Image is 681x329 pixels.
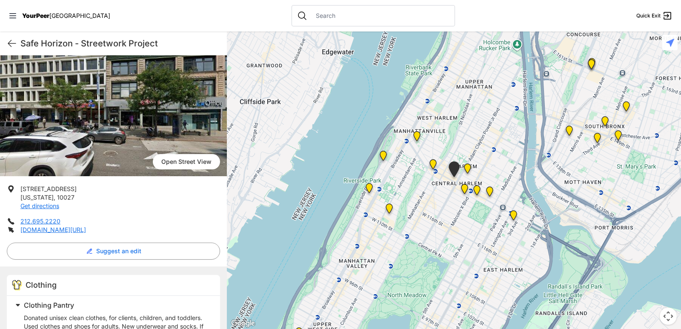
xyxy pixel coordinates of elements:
div: South Bronx NeON Works [586,59,597,73]
div: Uptown/Harlem DYCD Youth Drop-in Center [447,161,461,180]
div: Manhattan [462,163,473,177]
div: Manhattan [378,151,389,164]
span: YourPeer [22,12,49,19]
span: Clothing Pantry [24,301,74,309]
h1: Safe Horizon - Streetwork Project [20,37,220,49]
div: Main Location [508,210,519,224]
span: Suggest an edit [96,247,141,255]
input: Search [311,11,449,20]
button: Map camera controls [660,308,677,325]
img: Google [229,318,257,329]
a: Quick Exit [636,11,672,21]
div: The Bronx [600,116,610,130]
span: [US_STATE] [20,194,54,201]
div: The Bronx Pride Center [613,130,624,144]
span: , [54,194,55,201]
div: The Cathedral Church of St. John the Divine [384,203,395,217]
div: Harm Reduction Center [564,126,575,139]
a: YourPeer[GEOGRAPHIC_DATA] [22,13,110,18]
div: The PILLARS – Holistic Recovery Support [428,159,438,173]
span: [STREET_ADDRESS] [20,185,77,192]
div: Bronx Youth Center (BYC) [621,101,632,115]
a: Open Street View [153,154,220,169]
span: Clothing [26,280,57,289]
button: Suggest an edit [7,243,220,260]
a: 212.695.2220 [20,217,60,225]
div: Bronx [587,58,597,72]
span: 10027 [57,194,74,201]
div: Ford Hall [364,183,375,197]
div: Manhattan [472,185,482,199]
a: Open this area in Google Maps (opens a new window) [229,318,257,329]
span: Quick Exit [636,12,661,19]
a: [DOMAIN_NAME][URL] [20,226,86,233]
a: Get directions [20,202,59,209]
div: East Harlem [484,186,495,200]
span: [GEOGRAPHIC_DATA] [49,12,110,19]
